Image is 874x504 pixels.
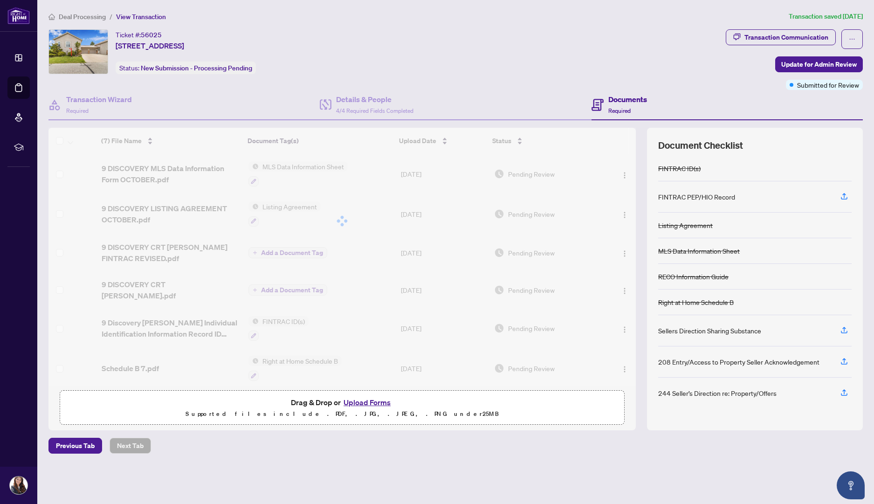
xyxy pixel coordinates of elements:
span: Update for Admin Review [781,57,857,72]
span: home [48,14,55,20]
span: Drag & Drop or [291,396,393,408]
button: Transaction Communication [726,29,836,45]
span: Required [608,107,631,114]
span: Submitted for Review [797,80,859,90]
div: Listing Agreement [658,220,713,230]
div: Sellers Direction Sharing Substance [658,325,761,336]
span: View Transaction [116,13,166,21]
div: Ticket #: [116,29,162,40]
div: Right at Home Schedule B [658,297,734,307]
span: Drag & Drop orUpload FormsSupported files include .PDF, .JPG, .JPEG, .PNG under25MB [60,391,624,425]
li: / [110,11,112,22]
article: Transaction saved [DATE] [789,11,863,22]
p: Supported files include .PDF, .JPG, .JPEG, .PNG under 25 MB [66,408,619,420]
button: Previous Tab [48,438,102,454]
h4: Documents [608,94,647,105]
button: Update for Admin Review [775,56,863,72]
span: 56025 [141,31,162,39]
div: Transaction Communication [744,30,828,45]
div: RECO Information Guide [658,271,729,282]
div: 208 Entry/Access to Property Seller Acknowledgement [658,357,819,367]
h4: Transaction Wizard [66,94,132,105]
div: Status: [116,62,256,74]
div: FINTRAC PEP/HIO Record [658,192,735,202]
img: logo [7,7,30,24]
div: 244 Seller’s Direction re: Property/Offers [658,388,777,398]
img: Profile Icon [10,476,28,494]
button: Open asap [837,471,865,499]
span: Deal Processing [59,13,106,21]
span: Required [66,107,89,114]
span: 4/4 Required Fields Completed [336,107,413,114]
img: IMG-X12442728_1.jpg [49,30,108,74]
div: FINTRAC ID(s) [658,163,701,173]
span: New Submission - Processing Pending [141,64,252,72]
h4: Details & People [336,94,413,105]
button: Next Tab [110,438,151,454]
span: Document Checklist [658,139,743,152]
button: Upload Forms [341,396,393,408]
span: Previous Tab [56,438,95,453]
span: ellipsis [849,36,855,42]
div: MLS Data Information Sheet [658,246,740,256]
span: [STREET_ADDRESS] [116,40,184,51]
